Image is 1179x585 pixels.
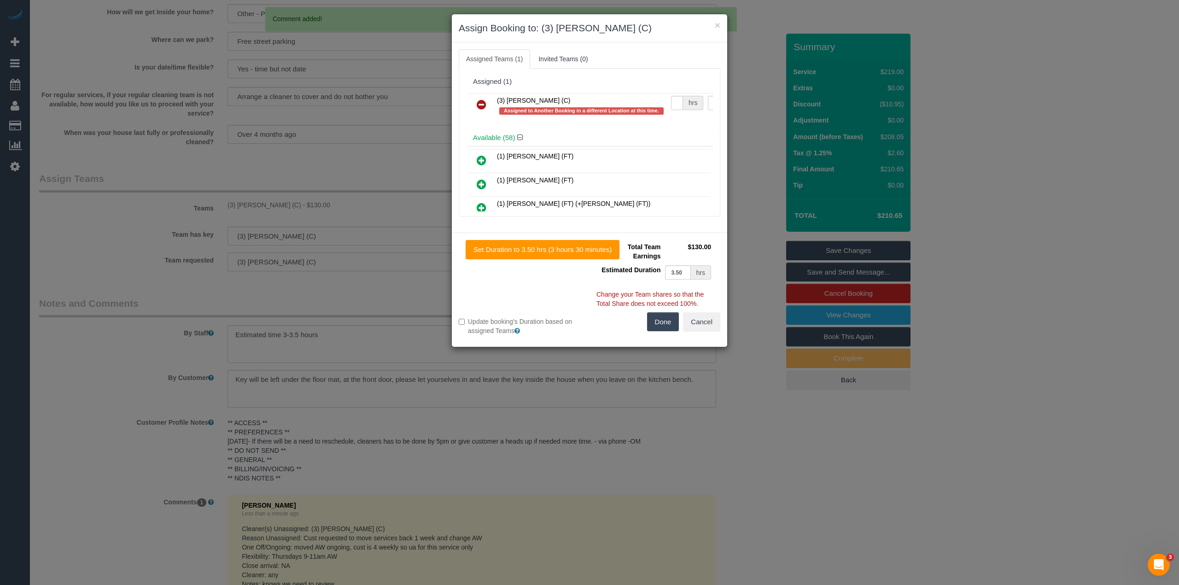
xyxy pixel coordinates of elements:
button: Cancel [683,312,720,332]
a: Assigned Teams (1) [459,49,530,69]
span: 3 [1167,554,1174,561]
div: hrs [691,265,711,280]
div: hrs [683,96,703,110]
a: Invited Teams (0) [531,49,595,69]
h3: Assign Booking to: (3) [PERSON_NAME] (C) [459,21,720,35]
span: (1) [PERSON_NAME] (FT) [497,152,573,160]
label: Update booking's Duration based on assigned Teams [459,317,583,335]
span: Assigned to Another Booking in a different Location at this time. [499,107,664,115]
div: Assigned (1) [473,78,706,86]
input: Update booking's Duration based on assigned Teams [459,319,465,325]
button: × [715,20,720,30]
span: (1) [PERSON_NAME] (FT) (+[PERSON_NAME] (FT)) [497,200,650,207]
td: $130.00 [663,240,713,263]
span: (1) [PERSON_NAME] (FT) [497,176,573,184]
span: Estimated Duration [601,266,660,274]
td: Total Team Earnings [596,240,663,263]
h4: Available (58) [473,134,706,142]
button: Set Duration to 3.50 hrs (3 hours 30 minutes) [466,240,619,259]
span: (3) [PERSON_NAME] (C) [497,97,570,104]
iframe: Intercom live chat [1148,554,1170,576]
button: Done [647,312,679,332]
